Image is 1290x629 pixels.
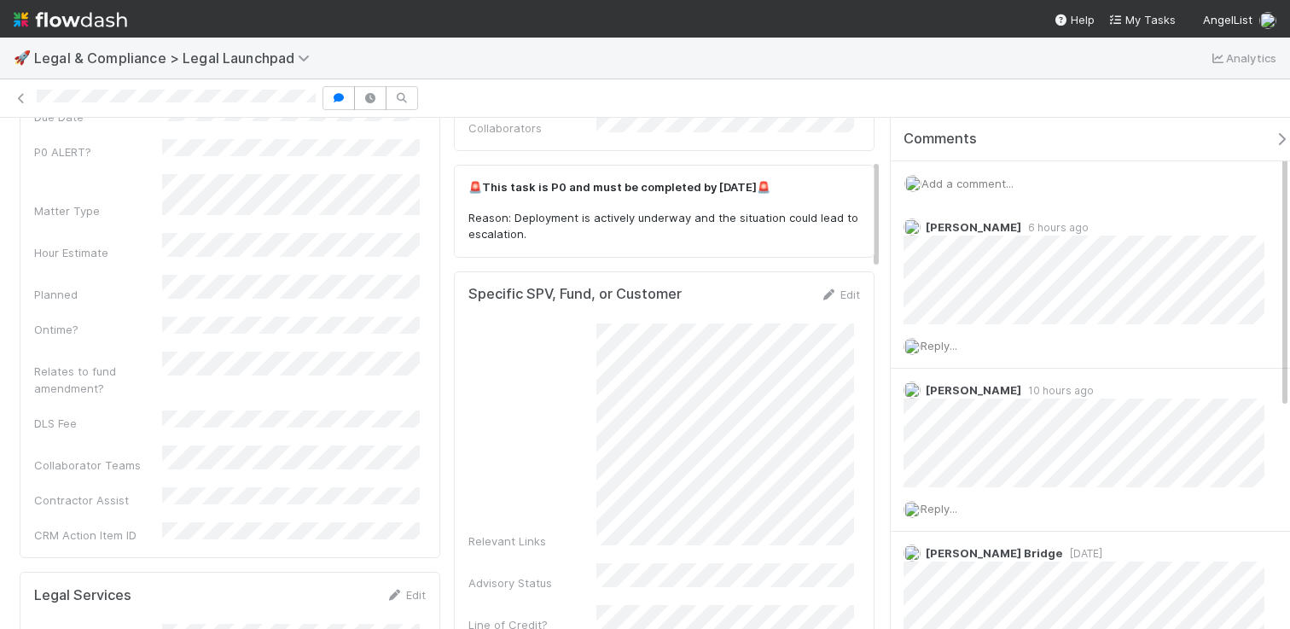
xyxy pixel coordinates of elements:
[34,108,162,125] div: Due Date
[904,545,921,562] img: avatar_4038989c-07b2-403a-8eae-aaaab2974011.png
[904,218,921,236] img: avatar_0b1dbcb8-f701-47e0-85bc-d79ccc0efe6c.png
[482,180,757,194] strong: This task is P0 and must be completed by [DATE]
[1108,11,1176,28] a: My Tasks
[921,177,1014,190] span: Add a comment...
[926,220,1021,234] span: [PERSON_NAME]
[1021,221,1089,234] span: 6 hours ago
[34,492,162,509] div: Contractor Assist
[921,502,957,515] span: Reply...
[468,210,860,243] p: Reason: Deployment is actively underway and the situation could lead to escalation.
[1209,48,1276,68] a: Analytics
[1203,13,1252,26] span: AngelList
[34,321,162,338] div: Ontime?
[34,143,162,160] div: P0 ALERT?
[34,527,162,544] div: CRM Action Item ID
[921,339,957,352] span: Reply...
[926,546,1063,560] span: [PERSON_NAME] Bridge
[34,244,162,261] div: Hour Estimate
[34,363,162,397] div: Relates to fund amendment?
[1259,12,1276,29] img: avatar_0b1dbcb8-f701-47e0-85bc-d79ccc0efe6c.png
[468,574,596,591] div: Advisory Status
[468,179,860,196] p: 🚨 🚨
[1054,11,1095,28] div: Help
[904,131,977,148] span: Comments
[34,587,131,604] h5: Legal Services
[14,50,31,65] span: 🚀
[34,457,162,474] div: Collaborator Teams
[1108,13,1176,26] span: My Tasks
[904,501,921,518] img: avatar_0b1dbcb8-f701-47e0-85bc-d79ccc0efe6c.png
[1021,384,1094,397] span: 10 hours ago
[386,588,426,602] a: Edit
[904,338,921,355] img: avatar_0b1dbcb8-f701-47e0-85bc-d79ccc0efe6c.png
[1063,547,1102,560] span: [DATE]
[14,5,127,34] img: logo-inverted-e16ddd16eac7371096b0.svg
[820,288,860,301] a: Edit
[904,175,921,192] img: avatar_0b1dbcb8-f701-47e0-85bc-d79ccc0efe6c.png
[468,533,596,550] div: Relevant Links
[468,119,596,137] div: Collaborators
[34,286,162,303] div: Planned
[34,50,318,67] span: Legal & Compliance > Legal Launchpad
[34,202,162,219] div: Matter Type
[926,383,1021,397] span: [PERSON_NAME]
[34,415,162,432] div: DLS Fee
[468,286,682,303] h5: Specific SPV, Fund, or Customer
[904,381,921,399] img: avatar_0b1dbcb8-f701-47e0-85bc-d79ccc0efe6c.png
